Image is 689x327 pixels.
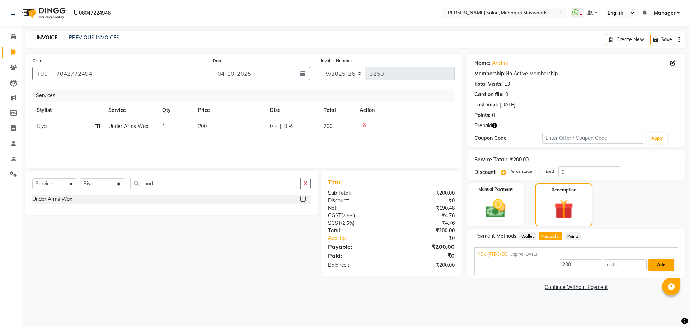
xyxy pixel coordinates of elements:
span: CGST [328,212,341,219]
span: 0 F [270,123,277,130]
div: Service Total: [474,156,507,163]
div: ₹200.00 [391,227,460,234]
span: Under Arms Wax [108,123,148,129]
div: 0 [492,112,495,119]
div: Points: [474,112,491,119]
th: Qty [158,102,194,118]
span: Points [565,232,581,240]
div: [DATE] [500,101,515,109]
span: 10k (₹820.00) [478,251,509,258]
div: ₹200.00 [391,189,460,197]
div: ₹0 [391,251,460,260]
span: 1 [162,123,165,129]
div: Coupon Code [474,134,542,142]
div: ₹200.00 [510,156,529,163]
span: 200 [198,123,207,129]
span: 1 [556,235,560,239]
div: ₹0 [403,234,460,242]
div: ( ) [323,212,391,219]
button: Apply [647,133,667,144]
span: Prepaid [539,232,562,240]
div: Paid: [323,251,391,260]
th: Disc [266,102,319,118]
div: Last Visit: [474,101,498,109]
label: Date [213,57,222,64]
th: Total [319,102,355,118]
div: Services [33,89,460,102]
div: 0 [505,91,508,98]
div: No Active Membership [474,70,678,77]
span: SGST [328,220,341,226]
input: Search by Name/Mobile/Email/Code [52,67,202,80]
input: Enter Offer / Coupon Code [542,133,644,144]
div: ₹0 [391,197,460,204]
span: 200 [324,123,332,129]
a: Add Tip [323,234,403,242]
div: Card on file: [474,91,504,98]
span: 2.5% [343,213,353,218]
input: note [604,259,647,270]
div: ₹200.00 [391,261,460,269]
span: Riya [37,123,47,129]
div: ₹4.76 [391,219,460,227]
label: Invoice Number [321,57,352,64]
div: ( ) [323,219,391,227]
div: Name: [474,60,491,67]
th: Stylist [32,102,104,118]
label: Manual Payment [478,186,513,193]
label: Redemption [552,187,576,193]
div: Payable: [323,242,391,251]
input: Search or Scan [130,178,301,189]
div: Net: [323,204,391,212]
span: Wallet [519,232,536,240]
a: Anchal [492,60,508,67]
label: Fixed [543,168,554,175]
span: Total [328,179,344,186]
span: Manager [654,9,675,17]
label: Client [32,57,44,64]
button: Save [650,34,675,45]
button: +91 [32,67,52,80]
div: ₹190.48 [391,204,460,212]
label: Percentage [509,168,532,175]
input: Amount [559,259,602,270]
img: logo [18,3,67,23]
div: 13 [504,80,510,88]
button: Create New [606,34,647,45]
b: 08047224946 [79,3,111,23]
span: Expiry: [DATE] [510,251,538,257]
span: Prepaid [474,122,492,129]
span: 0 % [284,123,293,130]
span: Payment Methods [474,232,516,240]
div: Discount: [474,169,497,176]
div: Sub Total: [323,189,391,197]
div: ₹200.00 [391,242,460,251]
span: | [280,123,281,130]
div: Membership: [474,70,506,77]
a: INVOICE [34,32,60,44]
img: _cash.svg [480,197,512,220]
div: Discount: [323,197,391,204]
div: Total: [323,227,391,234]
th: Price [194,102,266,118]
th: Service [104,102,158,118]
th: Action [355,102,455,118]
div: Under Arms Wax [32,195,72,203]
div: Total Visits: [474,80,503,88]
a: PREVIOUS INVOICES [69,34,119,41]
img: _gift.svg [548,198,580,221]
span: 2.5% [342,220,353,226]
button: Add [648,259,674,271]
a: Continue Without Payment [469,284,684,291]
div: Balance : [323,261,391,269]
div: ₹4.76 [391,212,460,219]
